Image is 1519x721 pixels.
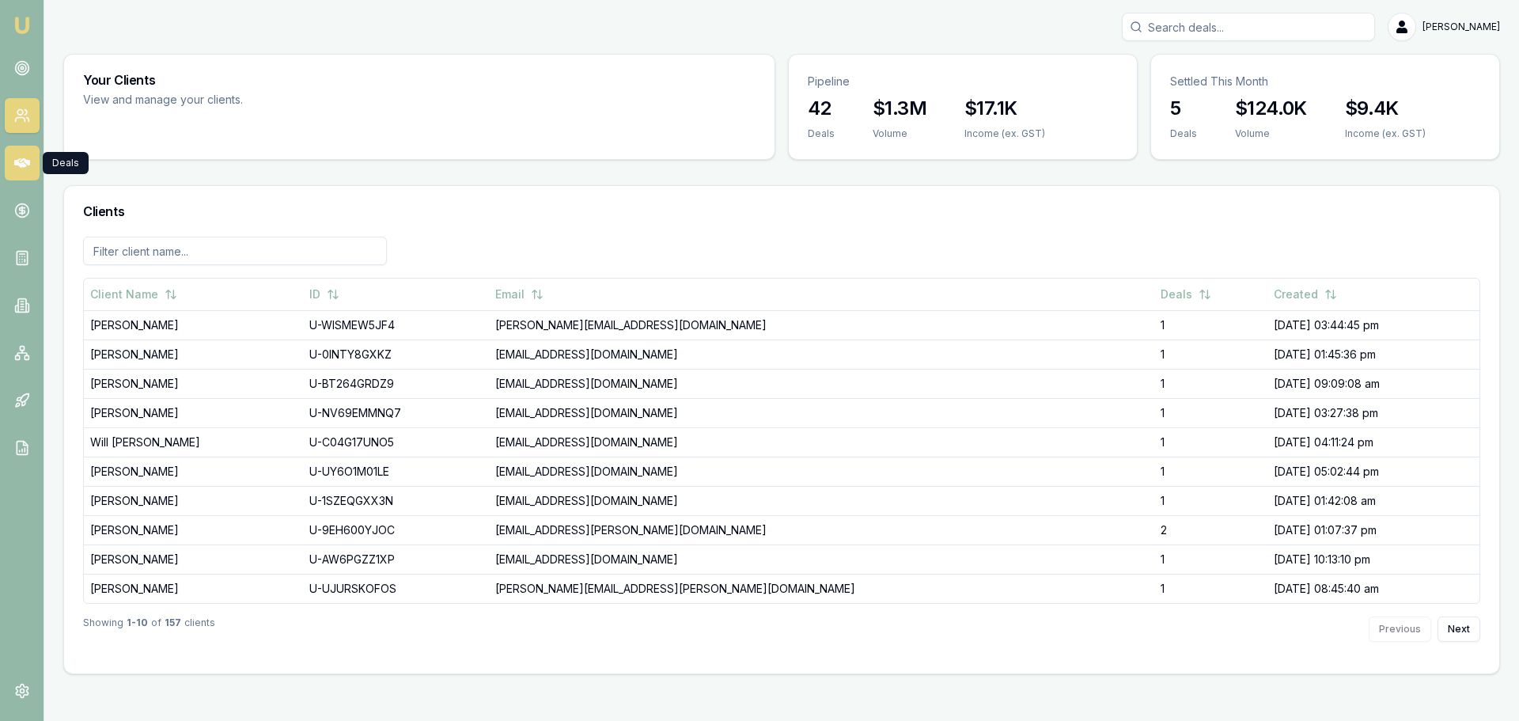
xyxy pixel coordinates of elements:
[303,574,490,603] td: U-UJURSKOFOS
[309,280,339,309] button: ID
[303,398,490,427] td: U-NV69EMMNQ7
[1235,96,1307,121] h3: $124.0K
[1154,545,1267,574] td: 1
[84,310,303,340] td: [PERSON_NAME]
[1154,369,1267,398] td: 1
[1267,545,1479,574] td: [DATE] 10:13:10 pm
[303,545,490,574] td: U-AW6PGZZ1XP
[303,486,490,515] td: U-1SZEQGXX3N
[303,457,490,486] td: U-UY6O1M01LE
[303,310,490,340] td: U-WISMEW5JF4
[964,127,1045,140] div: Income (ex. GST)
[127,617,148,642] strong: 1 - 10
[84,545,303,574] td: [PERSON_NAME]
[1267,310,1479,340] td: [DATE] 03:44:45 pm
[1154,574,1267,603] td: 1
[83,237,387,265] input: Filter client name...
[1170,96,1197,121] h3: 5
[489,457,1154,486] td: [EMAIL_ADDRESS][DOMAIN_NAME]
[1154,457,1267,486] td: 1
[489,369,1154,398] td: [EMAIL_ADDRESS][DOMAIN_NAME]
[1267,398,1479,427] td: [DATE] 03:27:38 pm
[1122,13,1375,41] input: Search deals
[84,427,303,457] td: Will [PERSON_NAME]
[84,340,303,369] td: [PERSON_NAME]
[1161,280,1211,309] button: Deals
[43,152,89,174] div: Deals
[1154,398,1267,427] td: 1
[489,515,1154,545] td: [EMAIL_ADDRESS][PERSON_NAME][DOMAIN_NAME]
[1154,486,1267,515] td: 1
[489,340,1154,369] td: [EMAIL_ADDRESS][DOMAIN_NAME]
[1154,515,1267,545] td: 2
[1267,457,1479,486] td: [DATE] 05:02:44 pm
[1154,427,1267,457] td: 1
[873,127,926,140] div: Volume
[1170,74,1480,89] p: Settled This Month
[84,398,303,427] td: [PERSON_NAME]
[808,96,835,121] h3: 42
[83,91,488,109] p: View and manage your clients.
[303,369,490,398] td: U-BT264GRDZ9
[1345,96,1426,121] h3: $9.4K
[165,617,181,642] strong: 157
[1267,574,1479,603] td: [DATE] 08:45:40 am
[1345,127,1426,140] div: Income (ex. GST)
[1235,127,1307,140] div: Volume
[84,369,303,398] td: [PERSON_NAME]
[808,74,1118,89] p: Pipeline
[1274,280,1337,309] button: Created
[808,127,835,140] div: Deals
[1267,427,1479,457] td: [DATE] 04:11:24 pm
[1267,340,1479,369] td: [DATE] 01:45:36 pm
[90,280,177,309] button: Client Name
[84,574,303,603] td: [PERSON_NAME]
[1438,617,1480,642] button: Next
[84,515,303,545] td: [PERSON_NAME]
[873,96,926,121] h3: $1.3M
[495,280,544,309] button: Email
[83,205,1480,218] h3: Clients
[83,74,756,86] h3: Your Clients
[84,486,303,515] td: [PERSON_NAME]
[13,16,32,35] img: emu-icon-u.png
[84,457,303,486] td: [PERSON_NAME]
[489,574,1154,603] td: [PERSON_NAME][EMAIL_ADDRESS][PERSON_NAME][DOMAIN_NAME]
[303,340,490,369] td: U-0INTY8GXKZ
[489,545,1154,574] td: [EMAIL_ADDRESS][DOMAIN_NAME]
[303,515,490,545] td: U-9EH600YJOC
[1267,486,1479,515] td: [DATE] 01:42:08 am
[1422,21,1500,33] span: [PERSON_NAME]
[1170,127,1197,140] div: Deals
[489,486,1154,515] td: [EMAIL_ADDRESS][DOMAIN_NAME]
[1267,369,1479,398] td: [DATE] 09:09:08 am
[303,427,490,457] td: U-C04G17UNO5
[489,427,1154,457] td: [EMAIL_ADDRESS][DOMAIN_NAME]
[489,310,1154,340] td: [PERSON_NAME][EMAIL_ADDRESS][DOMAIN_NAME]
[964,96,1045,121] h3: $17.1K
[1154,340,1267,369] td: 1
[1154,310,1267,340] td: 1
[1267,515,1479,545] td: [DATE] 01:07:37 pm
[489,398,1154,427] td: [EMAIL_ADDRESS][DOMAIN_NAME]
[83,617,215,642] div: Showing of clients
